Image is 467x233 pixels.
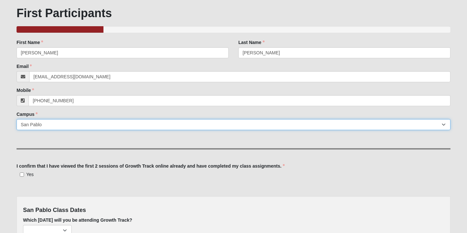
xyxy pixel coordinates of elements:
[26,172,34,177] span: Yes
[23,207,444,214] h4: San Pablo Class Dates
[238,39,265,46] label: Last Name
[17,87,34,94] label: Mobile
[17,111,38,117] label: Campus
[17,39,43,46] label: First Name
[17,6,450,20] h1: First Participants
[20,172,24,177] input: Yes
[17,63,32,70] label: Email
[23,217,132,223] label: Which [DATE] will you be attending Growth Track?
[17,163,285,169] label: I confirm that I have viewed the first 2 sessions of Growth Track online already and have complet...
